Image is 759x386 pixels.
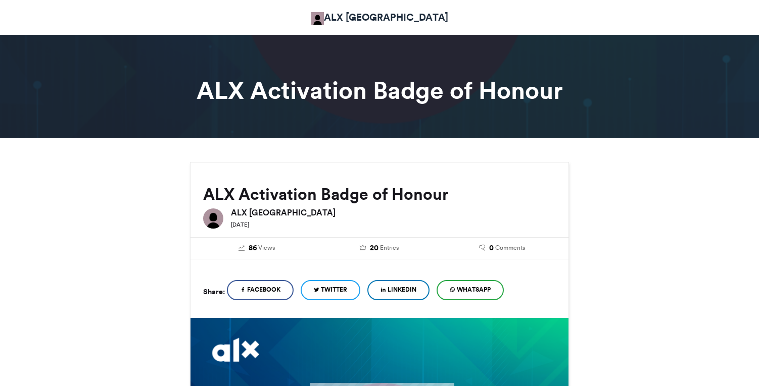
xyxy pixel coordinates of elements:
h6: ALX [GEOGRAPHIC_DATA] [231,208,556,216]
a: LinkedIn [367,280,430,300]
span: 20 [370,243,378,254]
a: 86 Views [203,243,311,254]
span: Views [258,243,275,252]
span: 86 [249,243,257,254]
span: Twitter [321,285,347,294]
a: Facebook [227,280,294,300]
span: 0 [489,243,494,254]
a: 20 Entries [326,243,434,254]
span: Entries [380,243,399,252]
span: Facebook [247,285,280,294]
a: WhatsApp [437,280,504,300]
a: 0 Comments [448,243,556,254]
a: ALX [GEOGRAPHIC_DATA] [311,10,448,25]
h1: ALX Activation Badge of Honour [99,78,660,102]
span: WhatsApp [457,285,491,294]
span: Comments [495,243,525,252]
a: Twitter [301,280,360,300]
small: [DATE] [231,221,249,228]
span: LinkedIn [388,285,416,294]
img: ALX Africa [311,12,324,25]
img: ALX Africa [203,208,223,229]
h2: ALX Activation Badge of Honour [203,185,556,203]
h5: Share: [203,285,225,298]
